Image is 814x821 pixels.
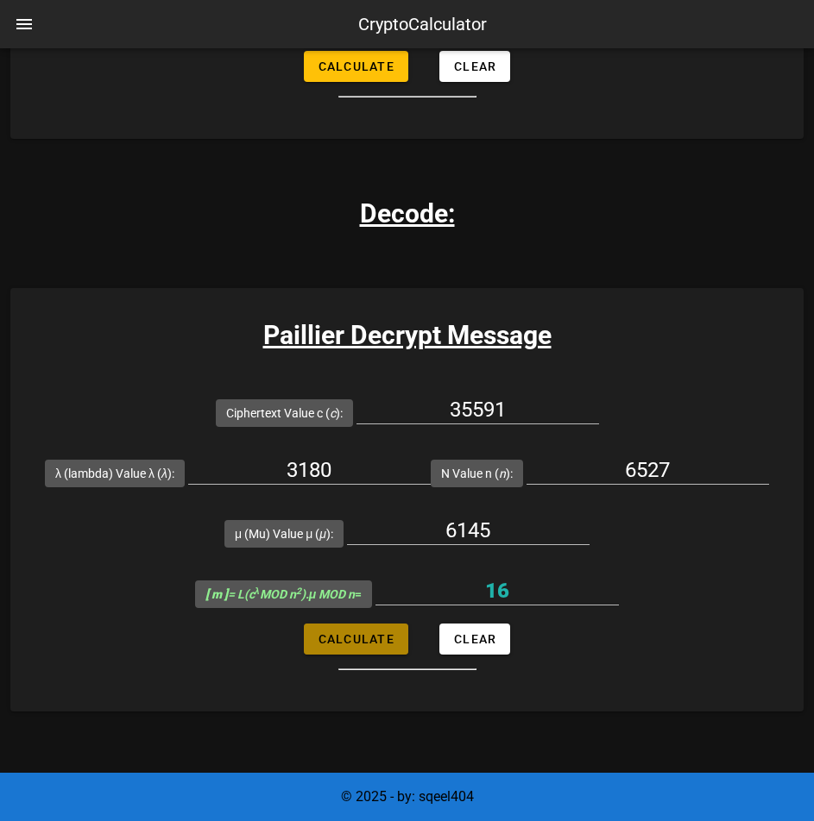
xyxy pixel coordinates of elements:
span: © 2025 - by: sqeel404 [341,788,474,805]
i: n [499,467,506,480]
i: μ [319,527,326,541]
button: Calculate [304,51,408,82]
div: CryptoCalculator [358,11,487,37]
i: c [330,406,336,420]
span: Calculate [318,632,394,646]
span: = [205,587,362,601]
button: Calculate [304,624,408,655]
label: Ciphertext Value c ( ): [226,404,343,422]
label: μ (Mu) Value μ ( ): [235,525,333,542]
label: λ (lambda) Value λ ( ): [55,465,174,482]
span: Clear [453,632,496,646]
button: Clear [439,624,510,655]
b: [ m ] [205,587,228,601]
sup: λ [255,586,260,597]
i: = L(c MOD n ).μ MOD n [205,587,355,601]
span: Clear [453,60,496,73]
span: Calculate [318,60,394,73]
button: Clear [439,51,510,82]
h3: Paillier Decrypt Message [10,316,804,354]
label: N Value n ( ): [441,465,513,482]
h3: Decode: [360,194,455,233]
i: λ [161,467,167,480]
button: nav-menu-toggle [3,3,45,45]
sup: 2 [296,586,301,597]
